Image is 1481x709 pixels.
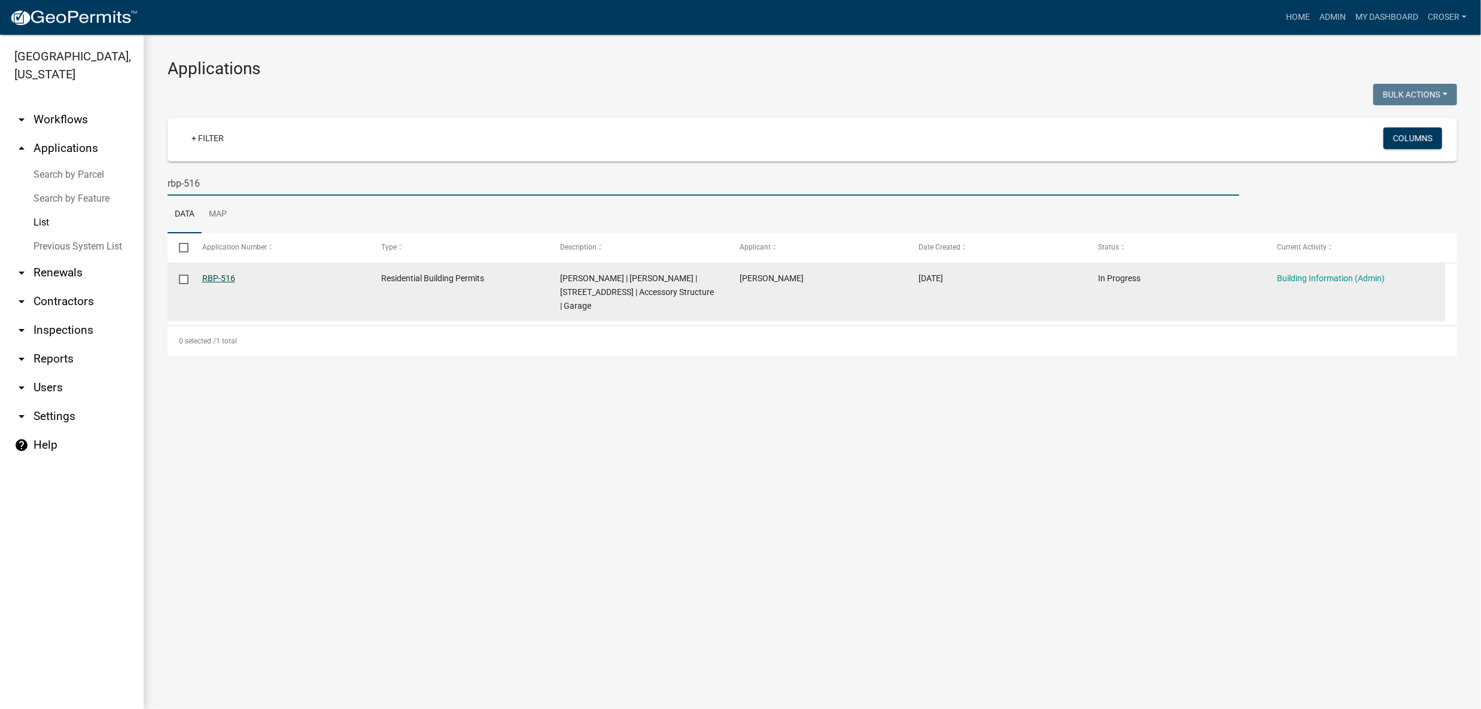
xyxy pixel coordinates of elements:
[561,243,597,251] span: Description
[1278,273,1385,283] a: Building Information (Admin)
[202,243,267,251] span: Application Number
[14,266,29,280] i: arrow_drop_down
[549,233,728,262] datatable-header-cell: Description
[561,273,714,311] span: Brittany Scott | Brittany Scott | 1094 WEST S.R. 18 KOKOMO, IN 46901 | Accessory Structure | Garage
[1087,233,1266,262] datatable-header-cell: Status
[1266,233,1445,262] datatable-header-cell: Current Activity
[14,112,29,127] i: arrow_drop_down
[919,243,961,251] span: Date Created
[14,323,29,337] i: arrow_drop_down
[728,233,908,262] datatable-header-cell: Applicant
[190,233,370,262] datatable-header-cell: Application Number
[202,273,235,283] a: RBP-516
[381,273,484,283] span: Residential Building Permits
[1098,273,1141,283] span: In Progress
[1351,6,1423,29] a: My Dashboard
[740,243,771,251] span: Applicant
[168,59,1457,79] h3: Applications
[907,233,1087,262] datatable-header-cell: Date Created
[919,273,944,283] span: 10/09/2025
[14,438,29,452] i: help
[1315,6,1351,29] a: Admin
[1098,243,1119,251] span: Status
[740,273,804,283] span: Brittany Scott
[182,127,233,149] a: + Filter
[14,294,29,309] i: arrow_drop_down
[1281,6,1315,29] a: Home
[168,326,1457,356] div: 1 total
[14,352,29,366] i: arrow_drop_down
[14,141,29,156] i: arrow_drop_up
[370,233,549,262] datatable-header-cell: Type
[1423,6,1471,29] a: croser
[168,233,190,262] datatable-header-cell: Select
[14,381,29,395] i: arrow_drop_down
[381,243,397,251] span: Type
[1383,127,1442,149] button: Columns
[1373,84,1457,105] button: Bulk Actions
[179,337,216,345] span: 0 selected /
[202,196,234,234] a: Map
[168,171,1239,196] input: Search for applications
[14,409,29,424] i: arrow_drop_down
[1278,243,1327,251] span: Current Activity
[168,196,202,234] a: Data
